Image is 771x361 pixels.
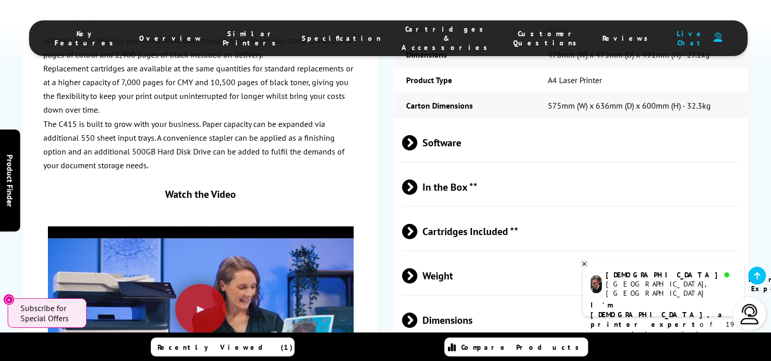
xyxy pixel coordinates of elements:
[43,117,358,173] p: The C415 is built to grow with your business. Paper capacity can be expanded via additional 550 s...
[606,270,736,279] div: [DEMOGRAPHIC_DATA]
[461,343,584,352] span: Compare Products
[5,154,15,207] span: Product Finder
[3,294,15,305] button: Close
[402,123,738,162] span: Software
[139,34,202,43] span: Overview
[402,168,738,206] span: In the Box **
[402,301,738,339] span: Dimensions
[591,300,725,329] b: I'm [DEMOGRAPHIC_DATA], a printer expert
[591,275,602,293] img: chris-livechat.png
[444,338,588,356] a: Compare Products
[48,188,354,201] div: Watch the Video
[713,33,722,42] img: user-headset-duotone.svg
[393,93,535,118] td: Carton Dimensions
[591,300,736,358] p: of 19 years! I can help you choose the right product
[151,338,295,356] a: Recently Viewed (1)
[535,93,748,118] td: 575mm (W) x 636mm (D) x 600mm (H) - 32.3kg
[20,303,76,323] span: Subscribe for Special Offers
[157,343,293,352] span: Recently Viewed (1)
[739,304,760,324] img: user-headset-light.svg
[606,279,736,298] div: [GEOGRAPHIC_DATA], [GEOGRAPHIC_DATA]
[513,29,582,47] span: Customer Questions
[402,24,493,52] span: Cartridges & Accessories
[674,29,708,47] span: Live Chat
[602,34,653,43] span: Reviews
[43,62,358,117] p: Replacement cartridges are available at the same quantities for standard replacements or at a hig...
[223,29,281,47] span: Similar Printers
[55,29,119,47] span: Key Features
[402,212,738,250] span: Cartridges Included **
[402,256,738,295] span: Weight
[302,34,381,43] span: Specification
[535,67,748,93] td: A4 Laser Printer
[393,67,535,93] td: Product Type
